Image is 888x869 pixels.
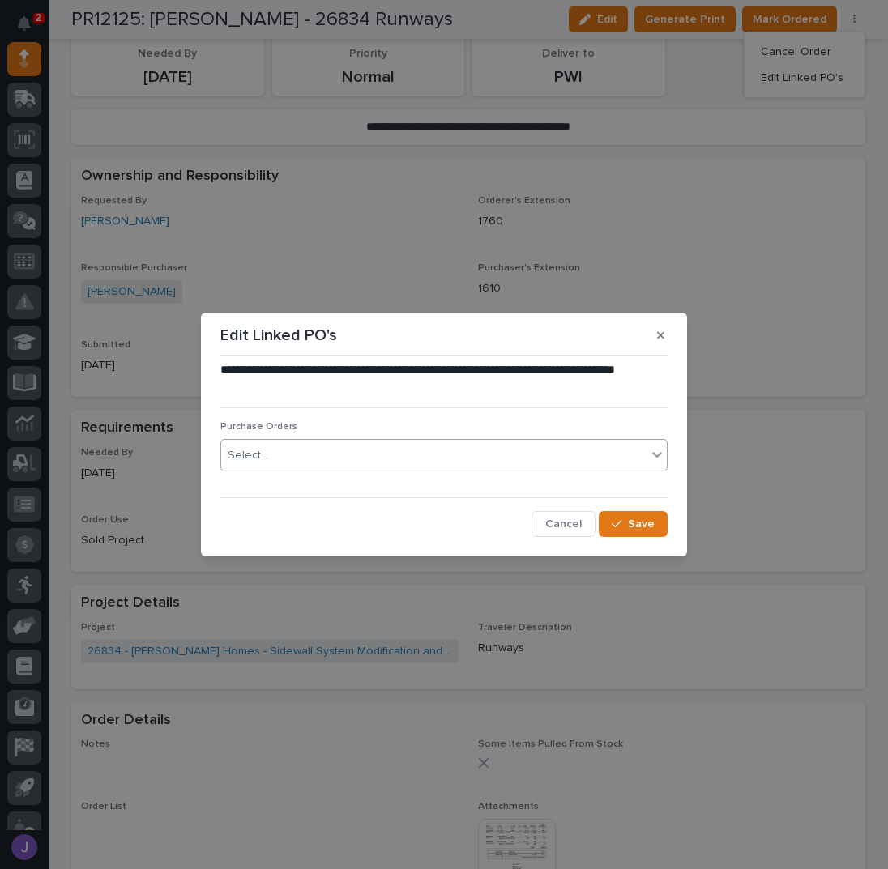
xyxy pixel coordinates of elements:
button: Cancel [532,511,596,537]
span: Purchase Orders [220,422,297,432]
div: Select... [228,447,268,464]
p: Edit Linked PO's [220,326,337,345]
span: Save [628,517,655,531]
button: Save [599,511,668,537]
span: Cancel [545,517,582,531]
